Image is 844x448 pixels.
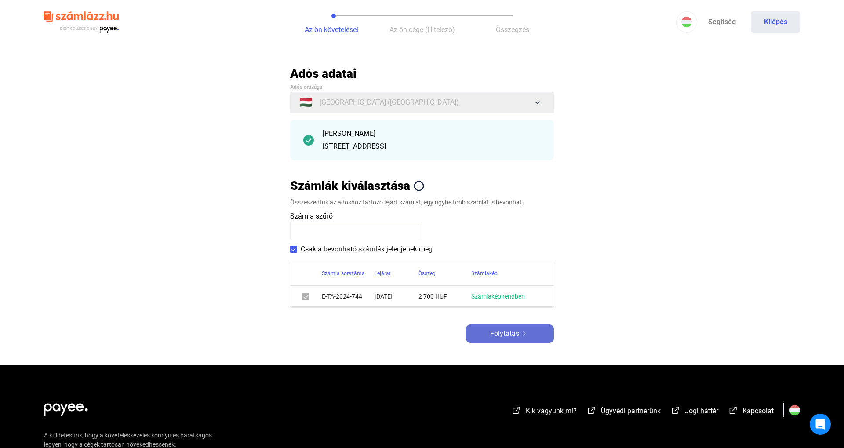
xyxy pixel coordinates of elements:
span: Számla szűrő [290,212,333,220]
img: szamlazzhu-logo [44,8,119,36]
button: 🇭🇺[GEOGRAPHIC_DATA] ([GEOGRAPHIC_DATA]) [290,92,554,113]
div: Open Intercom Messenger [810,414,831,435]
img: white-payee-white-dot.svg [44,398,88,416]
div: Összeg [418,268,471,279]
span: Az ön cége (Hitelező) [389,25,455,34]
span: Folytatás [490,328,519,339]
img: checkmark-darker-green-circle [303,135,314,146]
div: Számla sorszáma [322,268,375,279]
div: Lejárat [375,268,391,279]
img: arrow-right-white [519,331,530,336]
span: Csak a bevonható számlák jelenjenek meg [301,244,433,255]
div: Számlakép [471,268,543,279]
div: [STREET_ADDRESS] [323,141,541,152]
a: Segítség [697,11,746,33]
img: external-link-white [511,406,522,415]
h2: Adós adatai [290,66,554,81]
img: external-link-white [728,406,738,415]
div: Összeg [418,268,436,279]
button: Folytatásarrow-right-white [466,324,554,343]
h2: Számlák kiválasztása [290,178,410,193]
a: external-link-whiteKapcsolat [728,408,774,416]
a: external-link-whiteÜgyvédi partnerünk [586,408,661,416]
img: HU [681,17,692,27]
button: Kilépés [751,11,800,33]
div: Számlakép [471,268,498,279]
a: external-link-whiteKik vagyunk mi? [511,408,577,416]
img: external-link-white [586,406,597,415]
span: Az ön követelései [305,25,358,34]
td: [DATE] [375,286,418,307]
button: HU [676,11,697,33]
span: [GEOGRAPHIC_DATA] ([GEOGRAPHIC_DATA]) [320,97,459,108]
span: Összegzés [496,25,529,34]
td: 2 700 HUF [418,286,471,307]
span: Kik vagyunk mi? [526,407,577,415]
a: Számlakép rendben [471,293,525,300]
div: Lejárat [375,268,418,279]
div: Összeszedtük az adóshoz tartozó lejárt számlát, egy ügybe több számlát is bevonhat. [290,198,554,207]
a: external-link-whiteJogi háttér [670,408,718,416]
div: Számla sorszáma [322,268,365,279]
img: external-link-white [670,406,681,415]
span: Ügyvédi partnerünk [601,407,661,415]
img: HU.svg [789,405,800,415]
span: Kapcsolat [742,407,774,415]
span: Jogi háttér [685,407,718,415]
td: E-TA-2024-744 [322,286,375,307]
span: 🇭🇺 [299,97,313,108]
span: Adós országa [290,84,322,90]
div: [PERSON_NAME] [323,128,541,139]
